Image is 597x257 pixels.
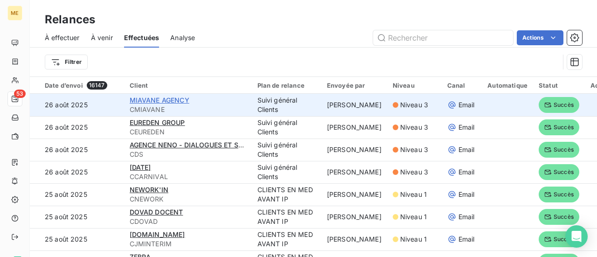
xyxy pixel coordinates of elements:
span: CEUREDEN [130,127,246,137]
div: Open Intercom Messenger [565,225,588,248]
span: CMIAVANE [130,105,246,114]
span: [DATE] [130,163,151,171]
span: À effectuer [45,33,80,42]
span: Email [458,235,475,244]
div: Plan de relance [257,82,316,89]
span: Niveau 3 [400,167,428,177]
td: [PERSON_NAME] [321,116,387,139]
td: [PERSON_NAME] [321,228,387,250]
td: [PERSON_NAME] [321,206,387,228]
span: Email [458,100,475,110]
span: Email [458,123,475,132]
td: CLIENTS EN MED AVANT IP [252,206,321,228]
div: Niveau [393,82,436,89]
h3: Relances [45,11,95,28]
span: Niveau 3 [400,145,428,154]
div: Statut [539,82,579,89]
td: CLIENTS EN MED AVANT IP [252,228,321,250]
span: Analyse [170,33,195,42]
span: Niveau 1 [400,235,427,244]
span: Succès [539,164,579,180]
span: Niveau 1 [400,212,427,222]
td: 26 août 2025 [30,161,124,183]
span: À venir [91,33,113,42]
span: Effectuées [124,33,160,42]
input: Rechercher [373,30,513,45]
span: CNEWORK [130,194,246,204]
td: 26 août 2025 [30,94,124,116]
span: DOVAD DOCENT [130,208,183,216]
td: Suivi général Clients [252,94,321,116]
td: Suivi général Clients [252,116,321,139]
span: CDOVAD [130,217,246,226]
span: AGENCE NENO - DIALOGUES ET SOLUTIONS [130,141,273,149]
div: Date d’envoi [45,81,118,90]
td: [PERSON_NAME] [321,94,387,116]
span: Succès [539,97,579,113]
span: EUREDEN GROUP [130,118,185,126]
span: NEWORK'IN [130,186,168,194]
td: 26 août 2025 [30,139,124,161]
span: CDS [130,150,246,159]
span: MIAVANE AGENCY [130,96,189,104]
td: [PERSON_NAME] [321,139,387,161]
td: 26 août 2025 [30,116,124,139]
button: Actions [517,30,563,45]
a: 53 [7,91,22,106]
td: CLIENTS EN MED AVANT IP [252,183,321,206]
span: 16147 [87,81,107,90]
td: 25 août 2025 [30,228,124,250]
div: Automatique [487,82,528,89]
span: Email [458,145,475,154]
span: Client [130,82,148,89]
span: Succès [539,231,579,247]
span: Email [458,212,475,222]
span: Niveau 3 [400,100,428,110]
span: Niveau 3 [400,123,428,132]
div: Canal [447,82,477,89]
td: 25 août 2025 [30,206,124,228]
td: Suivi général Clients [252,161,321,183]
td: 25 août 2025 [30,183,124,206]
span: Email [458,167,475,177]
td: Suivi général Clients [252,139,321,161]
td: [PERSON_NAME] [321,161,387,183]
span: [DOMAIN_NAME] [130,230,185,238]
span: CCARNIVAL [130,172,246,181]
span: Succès [539,187,579,202]
span: Succès [539,119,579,135]
span: CJMINTERIM [130,239,246,249]
div: ME [7,6,22,21]
span: Succès [539,209,579,225]
span: Niveau 1 [400,190,427,199]
span: Email [458,190,475,199]
span: 53 [14,90,26,98]
button: Filtrer [45,55,88,69]
div: Envoyée par [327,82,382,89]
span: Succès [539,142,579,158]
td: [PERSON_NAME] [321,183,387,206]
